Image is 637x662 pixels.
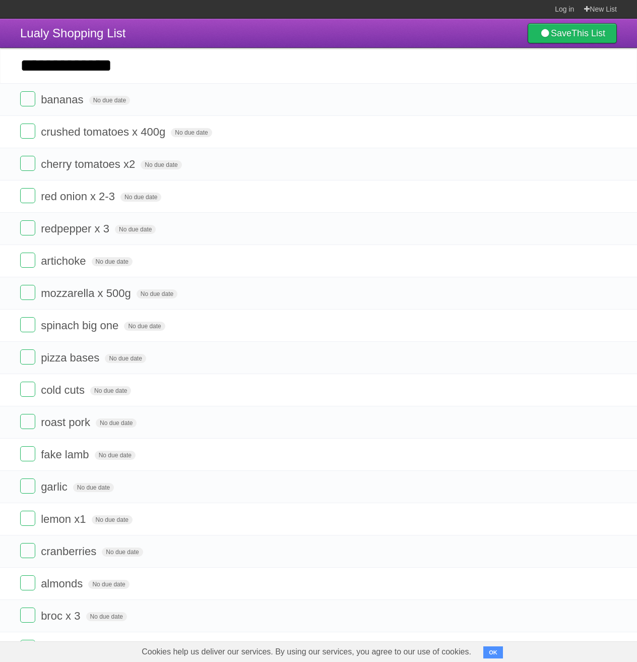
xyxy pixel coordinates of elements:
span: bananas [41,93,86,106]
span: No due date [86,612,127,621]
span: garlic [41,480,70,493]
span: No due date [120,193,161,202]
span: No due date [92,515,133,524]
span: redpepper x 3 [41,222,112,235]
label: Done [20,317,35,332]
span: mozzarella x 500g [41,287,134,299]
label: Done [20,220,35,235]
label: Done [20,156,35,171]
label: Done [20,124,35,139]
label: Done [20,91,35,106]
span: lemon x1 [41,513,88,525]
span: pizza bases [41,351,102,364]
label: Done [20,349,35,365]
label: Done [20,640,35,655]
span: No due date [88,580,129,589]
span: cranberries [41,545,99,558]
span: No due date [124,322,165,331]
span: roast pork [41,416,93,429]
label: Done [20,285,35,300]
label: Done [20,414,35,429]
label: Done [20,382,35,397]
label: Done [20,188,35,203]
span: almonds [41,577,85,590]
span: fake lamb [41,448,91,461]
span: No due date [96,418,137,428]
span: artichoke [41,255,88,267]
span: No due date [102,548,143,557]
span: spinach big one [41,319,121,332]
span: No due date [73,483,114,492]
span: No due date [141,160,181,169]
span: No due date [95,451,136,460]
label: Done [20,608,35,623]
label: Done [20,575,35,590]
span: red onion x 2-3 [41,190,117,203]
label: Done [20,543,35,558]
span: No due date [171,128,212,137]
label: Done [20,478,35,494]
span: cherry tomatoes x2 [41,158,138,170]
span: Cookies help us deliver our services. By using our services, you agree to our use of cookies. [132,642,481,662]
span: No due date [92,257,133,266]
label: Done [20,446,35,461]
button: OK [483,646,503,658]
span: crushed tomatoes x 400g [41,126,168,138]
span: No due date [90,386,131,395]
span: No due date [115,225,156,234]
span: No due date [89,96,130,105]
b: This List [571,28,605,38]
span: broc x 3 [41,610,83,622]
span: cold cuts [41,384,87,396]
span: No due date [105,354,146,363]
span: Lualy Shopping List [20,26,125,40]
a: SaveThis List [528,23,617,43]
span: No due date [137,289,177,298]
label: Done [20,253,35,268]
label: Done [20,511,35,526]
